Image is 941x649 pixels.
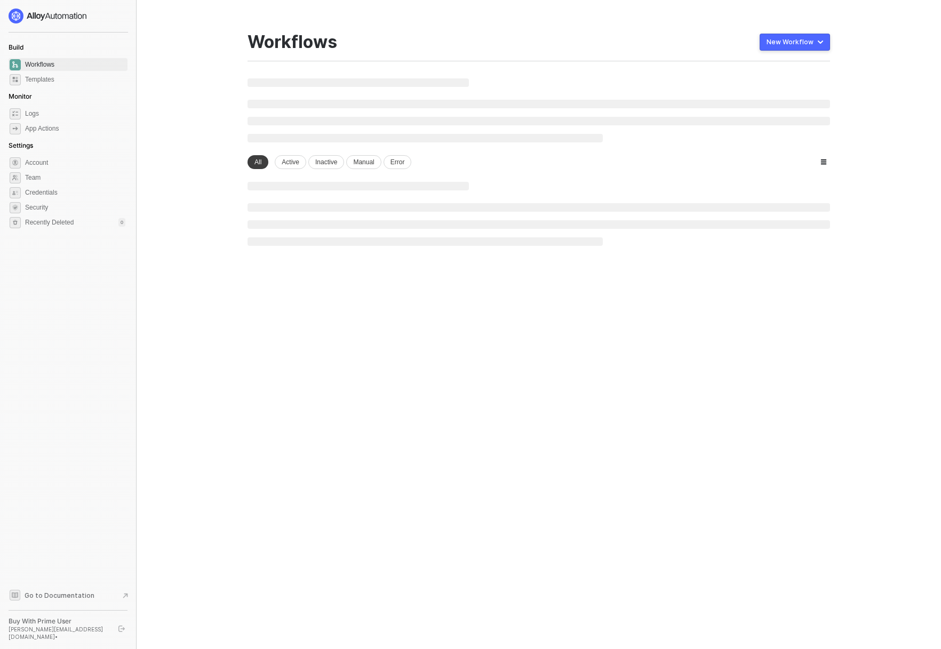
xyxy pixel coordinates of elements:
[25,124,59,133] div: App Actions
[10,59,21,70] span: dashboard
[9,92,32,100] span: Monitor
[10,108,21,119] span: icon-logs
[10,590,20,600] span: documentation
[760,34,830,51] button: New Workflow
[248,155,268,169] div: All
[275,155,306,169] div: Active
[9,9,127,23] a: logo
[25,58,125,71] span: Workflows
[10,217,21,228] span: settings
[25,107,125,120] span: Logs
[118,218,125,227] div: 0
[9,617,109,626] div: Buy With Prime User
[9,626,109,640] div: [PERSON_NAME][EMAIL_ADDRESS][DOMAIN_NAME] •
[25,73,125,86] span: Templates
[767,38,814,46] div: New Workflow
[10,187,21,198] span: credentials
[308,155,344,169] div: Inactive
[10,157,21,169] span: settings
[118,626,125,632] span: logout
[10,202,21,213] span: security
[25,156,125,169] span: Account
[9,141,33,149] span: Settings
[10,172,21,183] span: team
[25,201,125,214] span: Security
[25,171,125,184] span: Team
[120,590,131,601] span: document-arrow
[9,43,23,51] span: Build
[25,218,74,227] span: Recently Deleted
[9,589,128,602] a: Knowledge Base
[25,591,94,600] span: Go to Documentation
[384,155,412,169] div: Error
[9,9,87,23] img: logo
[248,32,337,52] div: Workflows
[25,186,125,199] span: Credentials
[346,155,381,169] div: Manual
[10,123,21,134] span: icon-app-actions
[10,74,21,85] span: marketplace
